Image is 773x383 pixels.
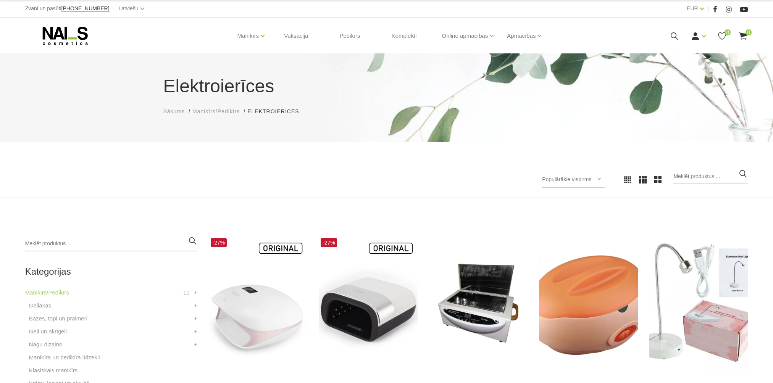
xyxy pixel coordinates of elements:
a: + [194,340,197,349]
a: Manikīra un pedikīra līdzekļi [29,353,100,362]
span: 0 [725,29,731,35]
input: Meklēt produktus ... [25,236,197,251]
a: Manikīrs/Pedikīrs [25,288,69,297]
span: Sākums [163,108,185,114]
img: Modelis: SUNUV 3Jauda: 48WViļņu garums: 365+405nmKalpošanas ilgums: 50000 HRSPogas vadība:10s/30s... [319,236,418,372]
a: Apmācības [507,21,536,51]
a: Latviešu [119,4,139,13]
span: Manikīrs/Pedikīrs [192,108,240,114]
a: 0 [717,31,727,41]
li: Elektroierīces [247,108,307,116]
span: Populārākie vispirms [542,176,591,182]
a: Sākums [163,108,185,116]
a: [PHONE_NUMBER] [61,6,110,11]
a: Bāzes, topi un praimeri [29,314,87,323]
a: Geli un akrigeli [29,327,67,336]
a: Vaksācija [278,18,314,54]
img: Tips:UV LAMPAZīmola nosaukums:SUNUVModeļa numurs: SUNUV4Profesionālā UV/Led lampa.Garantija: 1 ga... [209,236,308,372]
a: Manikīrs/Pedikīrs [192,108,240,116]
h1: Elektroierīces [163,72,610,100]
a: Nagu dizains [29,340,62,349]
span: | [113,4,115,13]
h2: Kategorijas [25,267,197,277]
span: 0 [746,29,752,35]
a: + [194,314,197,323]
span: | [708,4,709,13]
span: -27% [211,238,227,247]
a: Komplekti [386,18,423,54]
a: Klasiskais manikīrs [29,366,78,375]
input: Meklēt produktus ... [673,169,748,184]
img: Karstā gaisa sterilizatoru var izmantot skaistumkopšanas salonos, manikīra kabinetos, ēdināšanas ... [429,236,528,372]
span: -27% [321,238,337,247]
a: Pedikīrs [333,18,366,54]
a: + [194,288,197,297]
span: 11 [183,288,190,297]
a: 0 [738,31,748,41]
a: EUR [687,4,698,13]
img: Parafīna vanniņa roku un pēdu procedūrām. Parafīna aplikācijas momentāli padara ādu ļoti zīdainu,... [539,236,638,372]
span: [PHONE_NUMBER] [61,5,110,11]
img: Ekspress LED lampa.Ideāli piemērota šī brīža aktuālākajai gēla nagu pieaudzēšanas metodei - ekspr... [649,236,748,372]
a: + [194,301,197,310]
a: + [194,327,197,336]
div: Zvani un pasūti [25,4,110,13]
a: Gēllakas [29,301,51,310]
a: Online apmācības [442,21,488,51]
a: Manikīrs [237,21,259,51]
